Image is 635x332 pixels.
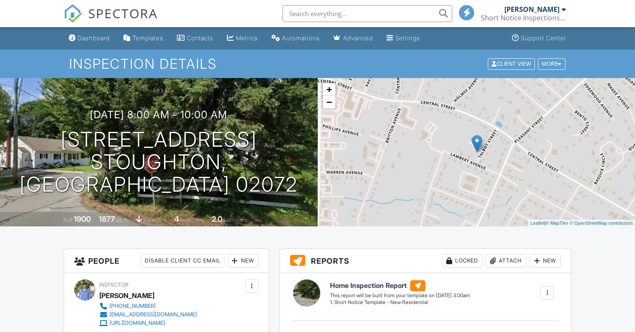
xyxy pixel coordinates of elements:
[481,14,566,22] div: Short Notice Inspections LLC
[486,254,526,268] div: Attach
[69,56,566,71] h1: Inspection Details
[530,254,561,268] div: New
[88,4,158,22] span: SPECTORA
[174,215,179,223] div: 4
[132,34,163,42] div: Templates
[545,220,568,226] a: © MapTiler
[283,5,452,22] input: Search everything...
[330,31,376,46] a: Advanced
[528,220,635,227] div: |
[90,109,227,120] h3: [DATE] 8:00 am - 10:00 am
[99,310,197,319] a: [EMAIL_ADDRESS][DOMAIN_NAME]
[143,217,166,223] span: basement
[63,217,73,223] span: Built
[504,5,559,14] div: [PERSON_NAME]
[280,249,571,273] h3: Reports
[65,31,113,46] a: Dashboard
[323,83,336,96] a: Zoom in
[64,11,158,29] a: SPECTORA
[99,319,197,327] a: [URL][DOMAIN_NAME]
[109,311,197,318] div: [EMAIL_ADDRESS][DOMAIN_NAME]
[64,249,269,273] h3: People
[330,299,470,306] div: 1. Short Notice Template - New Residential
[509,31,570,46] a: Support Center
[282,34,320,42] div: Automations
[323,96,336,109] a: Zoom out
[224,217,248,223] span: bathrooms
[487,60,537,67] a: Client View
[343,34,373,42] div: Advanced
[212,215,222,223] div: 2.0
[538,58,565,70] div: More
[187,34,213,42] div: Contacts
[78,34,110,42] div: Dashboard
[109,320,165,326] div: [URL][DOMAIN_NAME]
[236,34,258,42] div: Metrics
[395,34,420,42] div: Settings
[530,220,544,226] a: Leaflet
[330,280,470,291] h6: Home Inspection Report
[180,217,204,223] span: bedrooms
[173,31,217,46] a: Contacts
[268,31,323,46] a: Automations (Basic)
[64,4,82,23] img: The Best Home Inspection Software - Spectora
[99,215,115,223] div: 1877
[116,217,128,223] span: sq. ft.
[442,254,482,268] div: Locked
[521,34,566,42] div: Support Center
[488,58,535,70] div: Client View
[109,303,156,310] div: [PHONE_NUMBER]
[99,302,197,310] a: [PHONE_NUMBER]
[74,215,91,223] div: 1900
[99,282,129,288] span: Inspector
[141,254,224,268] div: Disable Client CC Email
[570,220,633,226] a: © OpenStreetMap contributors
[330,292,470,299] div: This report will be built from your template on [DATE] 3:00am
[383,31,423,46] a: Settings
[224,31,261,46] a: Metrics
[99,289,154,302] div: [PERSON_NAME]
[120,31,167,46] a: Templates
[14,128,304,195] h1: [STREET_ADDRESS] Stoughton, [GEOGRAPHIC_DATA] 02072
[228,254,259,268] div: New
